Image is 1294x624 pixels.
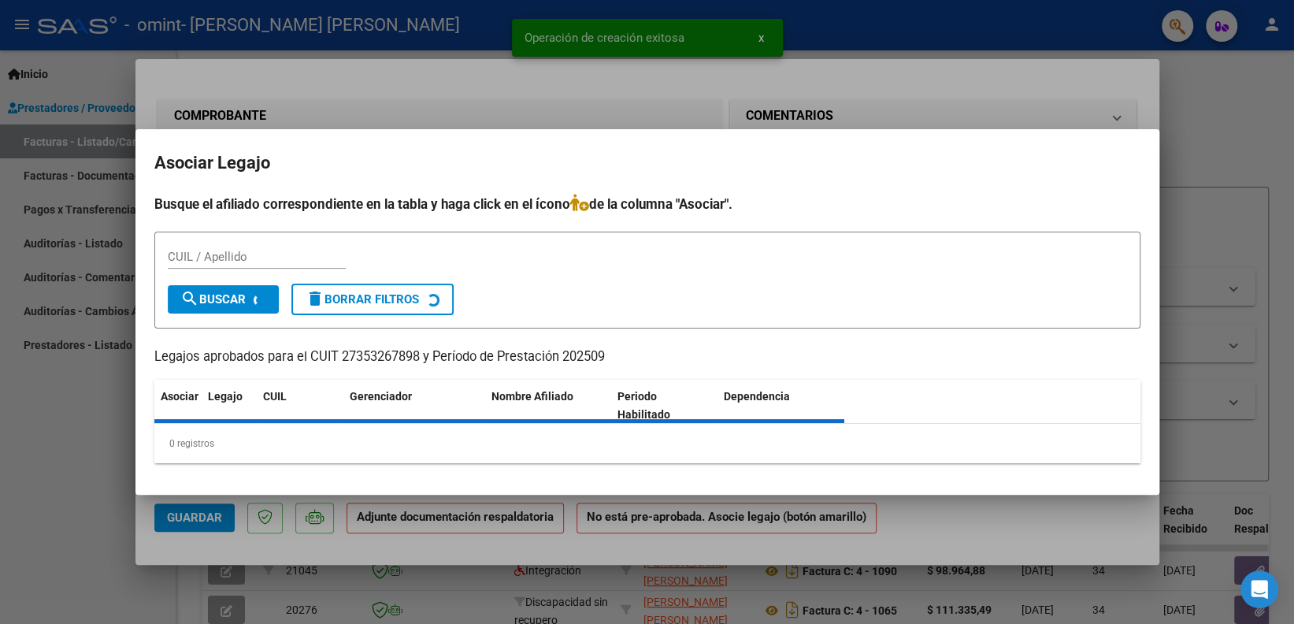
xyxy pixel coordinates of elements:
[154,424,1140,463] div: 0 registros
[202,380,257,432] datatable-header-cell: Legajo
[168,285,279,314] button: Buscar
[306,292,419,306] span: Borrar Filtros
[343,380,485,432] datatable-header-cell: Gerenciador
[717,380,844,432] datatable-header-cell: Dependencia
[208,390,243,403] span: Legajo
[291,284,454,315] button: Borrar Filtros
[617,390,670,421] span: Periodo Habilitado
[724,390,790,403] span: Dependencia
[154,194,1140,214] h4: Busque el afiliado correspondiente en la tabla y haga click en el ícono de la columna "Asociar".
[263,390,287,403] span: CUIL
[491,390,573,403] span: Nombre Afiliado
[180,292,246,306] span: Buscar
[611,380,717,432] datatable-header-cell: Periodo Habilitado
[350,390,412,403] span: Gerenciador
[1240,570,1278,608] div: Open Intercom Messenger
[154,148,1140,178] h2: Asociar Legajo
[257,380,343,432] datatable-header-cell: CUIL
[154,380,202,432] datatable-header-cell: Asociar
[154,347,1140,367] p: Legajos aprobados para el CUIT 27353267898 y Período de Prestación 202509
[485,380,612,432] datatable-header-cell: Nombre Afiliado
[161,390,198,403] span: Asociar
[306,289,324,308] mat-icon: delete
[180,289,199,308] mat-icon: search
